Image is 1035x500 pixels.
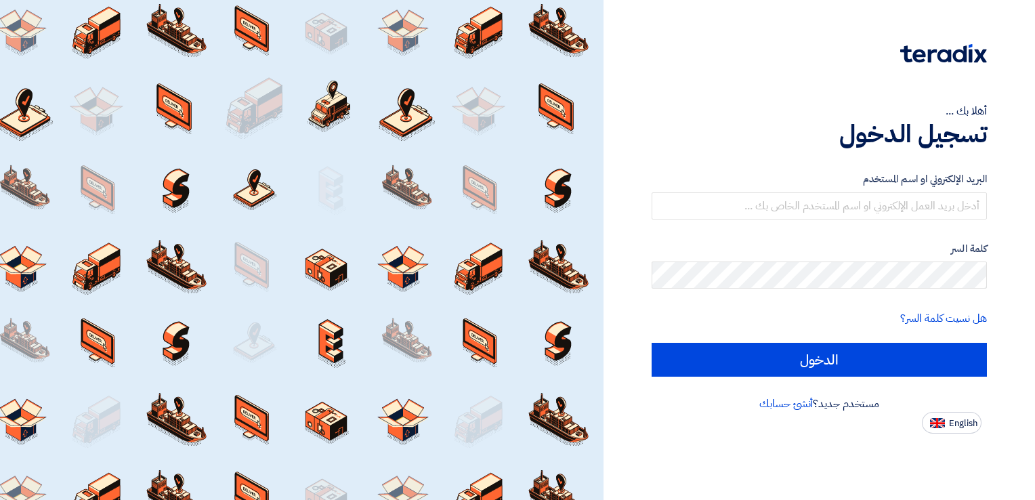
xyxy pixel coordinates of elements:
[652,396,987,412] div: مستخدم جديد؟
[759,396,813,412] a: أنشئ حسابك
[652,192,987,220] input: أدخل بريد العمل الإلكتروني او اسم المستخدم الخاص بك ...
[900,44,987,63] img: Teradix logo
[949,419,977,428] span: English
[922,412,981,434] button: English
[930,418,945,428] img: en-US.png
[652,241,987,257] label: كلمة السر
[652,171,987,187] label: البريد الإلكتروني او اسم المستخدم
[652,343,987,377] input: الدخول
[900,310,987,327] a: هل نسيت كلمة السر؟
[652,119,987,149] h1: تسجيل الدخول
[652,103,987,119] div: أهلا بك ...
